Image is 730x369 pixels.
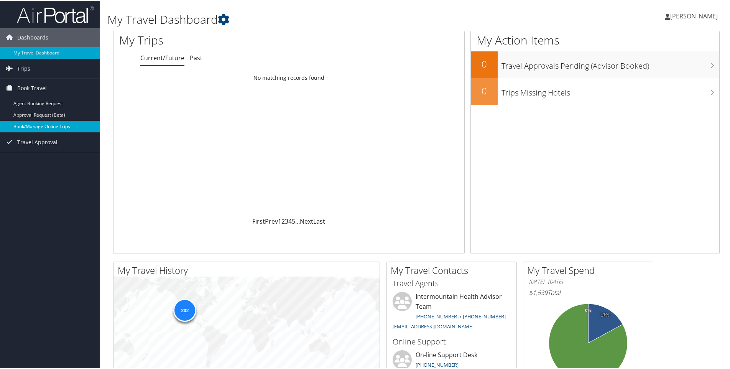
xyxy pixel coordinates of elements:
a: Next [300,216,313,225]
h3: Online Support [393,336,511,346]
a: 0Travel Approvals Pending (Advisor Booked) [471,51,719,77]
h2: My Travel Contacts [391,263,516,276]
a: Current/Future [140,53,184,61]
h1: My Action Items [471,31,719,48]
a: 3 [285,216,288,225]
h2: My Travel History [118,263,380,276]
h3: Travel Agents [393,277,511,288]
a: [PHONE_NUMBER] / [PHONE_NUMBER] [416,312,506,319]
span: Travel Approval [17,132,58,151]
h2: 0 [471,57,498,70]
span: Book Travel [17,78,47,97]
td: No matching records found [113,70,464,84]
a: [EMAIL_ADDRESS][DOMAIN_NAME] [393,322,474,329]
li: Intermountain Health Advisor Team [389,291,515,332]
img: airportal-logo.png [17,5,94,23]
tspan: 0% [585,308,591,312]
tspan: 17% [601,312,609,317]
a: 2 [281,216,285,225]
a: 4 [288,216,292,225]
h6: [DATE] - [DATE] [529,277,647,285]
h3: Travel Approvals Pending (Advisor Booked) [501,56,719,71]
h1: My Trips [119,31,312,48]
h2: 0 [471,84,498,97]
span: Trips [17,58,30,77]
h3: Trips Missing Hotels [501,83,719,97]
a: Prev [265,216,278,225]
h6: Total [529,288,647,296]
a: Last [313,216,325,225]
a: 5 [292,216,295,225]
a: 1 [278,216,281,225]
h2: My Travel Spend [527,263,653,276]
span: Dashboards [17,27,48,46]
span: … [295,216,300,225]
span: $1,639 [529,288,547,296]
a: 0Trips Missing Hotels [471,77,719,104]
a: [PERSON_NAME] [665,4,725,27]
a: [PHONE_NUMBER] [416,361,459,367]
h1: My Travel Dashboard [107,11,520,27]
span: [PERSON_NAME] [670,11,718,20]
a: Past [190,53,202,61]
a: First [252,216,265,225]
div: 202 [173,298,196,321]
